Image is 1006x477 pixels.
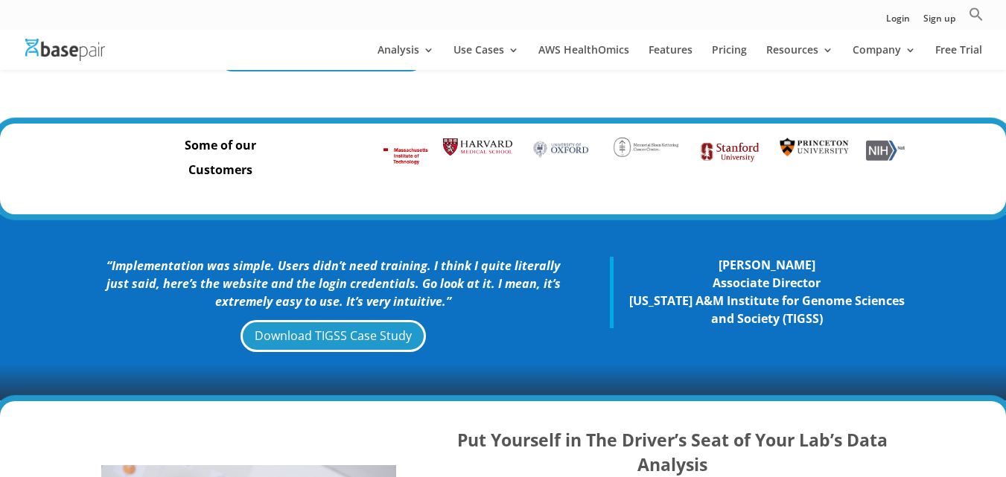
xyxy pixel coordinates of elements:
svg: Search [969,7,984,22]
b: Put Yourself in The Driver’s Seat of Your Lab’s Data Analysis [457,428,888,476]
iframe: Drift Widget Chat Controller [932,403,988,459]
strong: Some of our [185,137,256,153]
a: Sign up [923,14,955,30]
a: Login [886,14,910,30]
strong: [US_STATE] A&M Institute for Genome Sciences and Society (TIGSS) [629,292,905,327]
a: AWS HealthOmics [538,45,629,70]
strong: Associate Director [713,275,821,291]
a: Analysis [378,45,434,70]
a: Features [649,45,693,70]
a: Use Cases [453,45,519,70]
strong: [PERSON_NAME] [719,257,815,273]
a: Search Icon Link [969,7,984,30]
a: Resources [766,45,833,70]
img: Basepair [25,39,105,60]
a: Download TIGSS Case Study [241,320,426,352]
a: Free Trial [935,45,982,70]
a: Pricing [712,45,747,70]
strong: Customers [188,161,252,178]
i: “Implementation was simple. Users didn’t need training. I think I quite literally just said, here... [106,257,561,310]
a: Company [853,45,916,70]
